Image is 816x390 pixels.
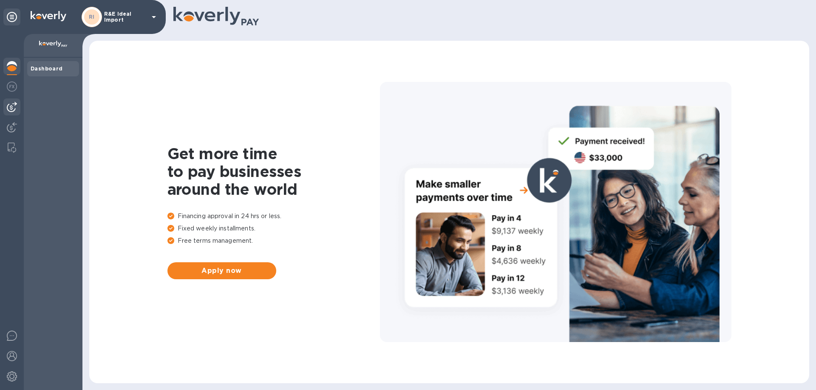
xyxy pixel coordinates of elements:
h1: Get more time to pay businesses around the world [167,145,380,198]
span: Apply now [174,266,269,276]
p: Fixed weekly installments. [167,224,380,233]
img: Logo [31,11,66,21]
div: Unpin categories [3,8,20,25]
p: Financing approval in 24 hrs or less. [167,212,380,221]
p: R&E Ideal Import [104,11,147,23]
button: Apply now [167,262,276,279]
img: Foreign exchange [7,81,17,92]
p: Free terms management. [167,236,380,245]
b: RI [89,14,95,20]
b: Dashboard [31,65,63,72]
